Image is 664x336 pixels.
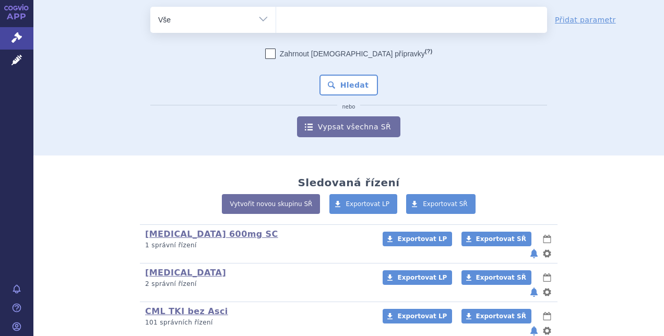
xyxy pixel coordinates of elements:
[461,232,531,246] a: Exportovat SŘ
[542,286,552,298] button: nastavení
[461,270,531,285] a: Exportovat SŘ
[476,235,526,243] span: Exportovat SŘ
[145,229,278,239] a: [MEDICAL_DATA] 600mg SC
[319,75,378,95] button: Hledat
[425,48,432,55] abbr: (?)
[423,200,468,208] span: Exportovat SŘ
[383,232,452,246] a: Exportovat LP
[397,235,447,243] span: Exportovat LP
[297,116,400,137] a: Vypsat všechna SŘ
[476,313,526,320] span: Exportovat SŘ
[542,310,552,322] button: lhůty
[542,233,552,245] button: lhůty
[383,270,452,285] a: Exportovat LP
[529,286,539,298] button: notifikace
[337,104,361,110] i: nebo
[555,15,616,25] a: Přidat parametr
[145,318,369,327] p: 101 správních řízení
[461,309,531,323] a: Exportovat SŘ
[529,247,539,260] button: notifikace
[265,49,432,59] label: Zahrnout [DEMOGRAPHIC_DATA] přípravky
[145,306,228,316] a: CML TKI bez Asci
[542,247,552,260] button: nastavení
[145,268,226,278] a: [MEDICAL_DATA]
[298,176,399,189] h2: Sledovaná řízení
[476,274,526,281] span: Exportovat SŘ
[145,241,369,250] p: 1 správní řízení
[222,194,320,214] a: Vytvořit novou skupinu SŘ
[383,309,452,323] a: Exportovat LP
[397,274,447,281] span: Exportovat LP
[329,194,398,214] a: Exportovat LP
[397,313,447,320] span: Exportovat LP
[542,271,552,284] button: lhůty
[145,280,369,289] p: 2 správní řízení
[406,194,476,214] a: Exportovat SŘ
[346,200,390,208] span: Exportovat LP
